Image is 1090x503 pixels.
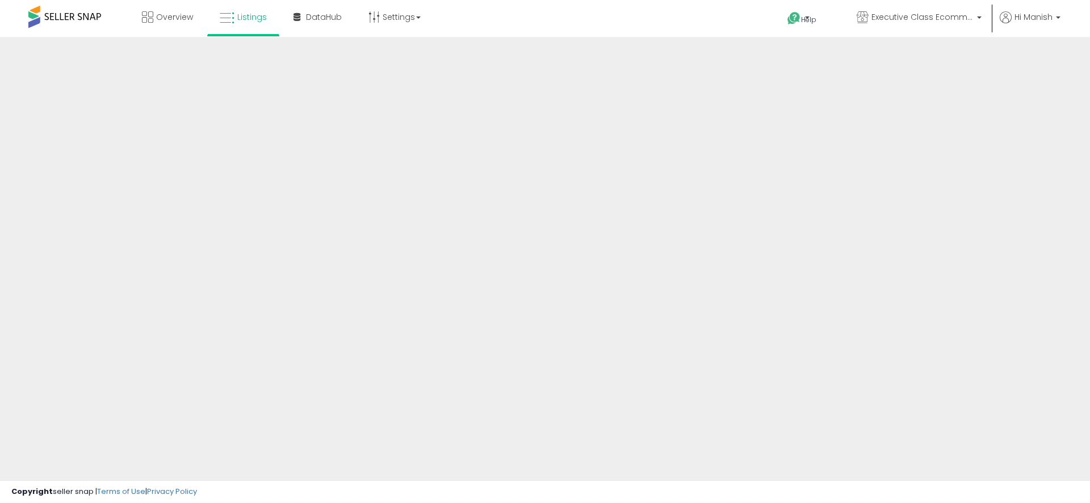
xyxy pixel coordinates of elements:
span: DataHub [306,11,342,23]
span: Help [801,15,816,24]
span: Overview [156,11,193,23]
strong: Copyright [11,486,53,497]
a: Privacy Policy [147,486,197,497]
a: Hi Manish [1000,11,1060,37]
span: Executive Class Ecommerce Inc [871,11,974,23]
span: Listings [237,11,267,23]
a: Terms of Use [97,486,145,497]
div: seller snap | | [11,487,197,497]
span: Hi Manish [1014,11,1053,23]
i: Get Help [787,11,801,26]
a: Help [778,3,839,37]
